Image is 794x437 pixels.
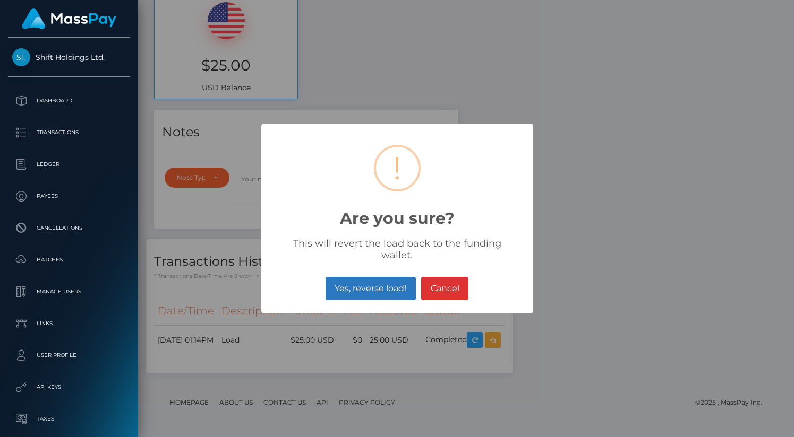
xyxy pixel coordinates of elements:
p: Ledger [12,156,126,172]
p: Batches [12,252,126,268]
p: Links [12,316,126,331]
button: Yes, reverse load! [326,277,416,300]
p: Dashboard [12,93,126,109]
p: Manage Users [12,284,126,300]
div: This will revert the load back to the funding wallet. [261,228,533,264]
p: Cancellations [12,220,126,236]
div: ! [393,147,402,189]
button: Cancel [421,277,468,300]
p: Taxes [12,411,126,427]
span: Shift Holdings Ltd. [8,53,130,62]
p: API Keys [12,379,126,395]
p: Payees [12,188,126,204]
img: Shift Holdings Ltd. [12,48,30,66]
p: Transactions [12,125,126,141]
p: User Profile [12,347,126,363]
img: MassPay Logo [22,8,116,29]
h2: Are you sure? [261,196,533,228]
